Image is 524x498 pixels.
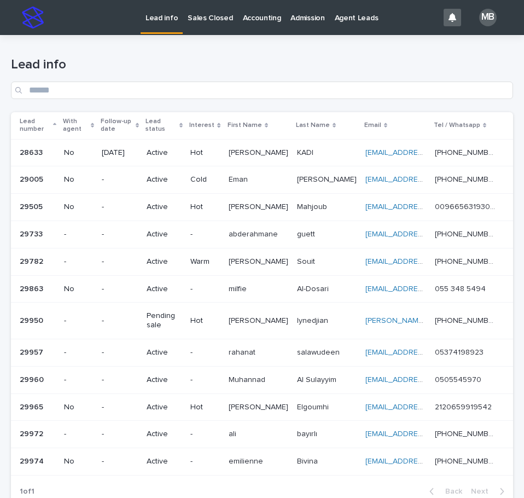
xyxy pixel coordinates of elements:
p: Active [147,148,182,158]
tr: 2986329863 No-Active-milfiemilfie Al-DosariAl-Dosari [EMAIL_ADDRESS][DOMAIN_NAME] ‭055 348 5494‬‭... [11,275,513,303]
p: - [102,175,138,184]
p: - [102,375,138,385]
p: - [190,457,219,466]
tr: 2863328633 No[DATE]ActiveHot[PERSON_NAME][PERSON_NAME] KADIKADI [EMAIL_ADDRESS][DOMAIN_NAME] [PHO... [11,139,513,166]
a: [EMAIL_ADDRESS][DOMAIN_NAME] [365,376,489,384]
p: - [64,316,93,326]
p: [PERSON_NAME] [229,146,290,158]
a: [EMAIL_ADDRESS][DOMAIN_NAME] [365,258,489,265]
a: [EMAIL_ADDRESS][DOMAIN_NAME] [365,230,489,238]
p: - [64,230,93,239]
p: Follow-up date [101,115,133,136]
p: abderahmane [229,228,280,239]
p: Active [147,457,182,466]
p: 29782 [20,255,45,267]
a: [EMAIL_ADDRESS][DOMAIN_NAME] [365,349,489,356]
p: No [64,148,93,158]
p: [PHONE_NUMBER] [435,146,498,158]
p: ‭055 348 5494‬ [435,282,488,294]
p: Active [147,202,182,212]
h1: Lead info [11,57,513,73]
p: [PHONE_NUMBER] [435,173,498,184]
p: Active [147,430,182,439]
p: 29965 [20,401,45,412]
tr: 2995729957 --Active-rahanatrahanat salawudeensalawudeen [EMAIL_ADDRESS][DOMAIN_NAME] 053741989230... [11,339,513,366]
a: [EMAIL_ADDRESS][DOMAIN_NAME] [365,430,489,438]
img: stacker-logo-s-only.png [22,7,44,28]
tr: 2996029960 --Active-MuhannadMuhannad Al SulayyimAl Sulayyim [EMAIL_ADDRESS][DOMAIN_NAME] 05055459... [11,366,513,393]
p: Warm [190,257,219,267]
p: Hot [190,202,219,212]
p: - [102,403,138,412]
p: Mahjoub [297,200,329,212]
p: Active [147,403,182,412]
p: No [64,457,93,466]
p: - [190,285,219,294]
a: [EMAIL_ADDRESS][DOMAIN_NAME] [365,458,489,465]
p: 29733 [20,228,45,239]
p: [PHONE_NUMBER] [435,455,498,466]
p: 0505545970 [435,373,484,385]
p: - [102,457,138,466]
p: - [190,348,219,357]
input: Search [11,82,513,99]
p: - [102,230,138,239]
p: Hot [190,148,219,158]
a: [EMAIL_ADDRESS][DOMAIN_NAME] [365,285,489,293]
tr: 2900529005 No-ActiveColdEmanEman [PERSON_NAME][PERSON_NAME] [EMAIL_ADDRESS][PERSON_NAME][DOMAIN_N... [11,166,513,194]
p: - [190,375,219,385]
span: Next [471,488,495,495]
tr: 2950529505 No-ActiveHot[PERSON_NAME][PERSON_NAME] MahjoubMahjoub [EMAIL_ADDRESS][DOMAIN_NAME] 009... [11,194,513,221]
p: [PERSON_NAME] [297,173,359,184]
p: [PHONE_NUMBER] [435,255,498,267]
p: Muhannad [229,373,267,385]
p: With agent [63,115,88,136]
p: Hot [190,316,219,326]
p: - [64,348,93,357]
p: Active [147,230,182,239]
p: - [102,285,138,294]
button: Next [467,487,513,496]
p: Lead status [145,115,177,136]
tr: 2997429974 No-Active-emilienneemilienne BivinaBivina [EMAIL_ADDRESS][DOMAIN_NAME] [PHONE_NUMBER][... [11,448,513,476]
p: No [64,175,93,184]
p: No [64,403,93,412]
p: Al-Dosari [297,282,331,294]
p: No [64,285,93,294]
p: 29950 [20,314,45,326]
span: Back [439,488,462,495]
p: Souit [297,255,317,267]
p: Active [147,257,182,267]
p: Al Sulayyim [297,373,339,385]
p: rahanat [229,346,258,357]
p: salawudeen [297,346,342,357]
p: - [102,430,138,439]
a: [EMAIL_ADDRESS][DOMAIN_NAME] [365,149,489,157]
p: [PHONE_NUMBER] [435,314,498,326]
p: Interest [189,119,214,131]
p: Active [147,285,182,294]
p: [DATE] [102,148,138,158]
p: milfie [229,282,249,294]
p: - [64,375,93,385]
button: Back [421,487,467,496]
p: - [102,348,138,357]
p: Last Name [296,119,330,131]
p: 29005 [20,173,45,184]
p: - [102,316,138,326]
div: MB [479,9,497,26]
p: Lead number [20,115,50,136]
p: Email [364,119,381,131]
p: - [64,257,93,267]
p: KADI [297,146,316,158]
tr: 2973329733 --Active-abderahmaneabderahmane guettguett [EMAIL_ADDRESS][DOMAIN_NAME] [PHONE_NUMBER]... [11,221,513,248]
p: Elgoumhi [297,401,331,412]
p: First Name [228,119,262,131]
p: Alexan Agatino [229,314,290,326]
p: bayırlı [297,427,319,439]
p: emilienne [229,455,265,466]
tr: 2978229782 --ActiveWarm[PERSON_NAME][PERSON_NAME] SouitSouit [EMAIL_ADDRESS][DOMAIN_NAME] [PHONE_... [11,248,513,275]
p: [PERSON_NAME] [229,255,290,267]
p: - [190,230,219,239]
